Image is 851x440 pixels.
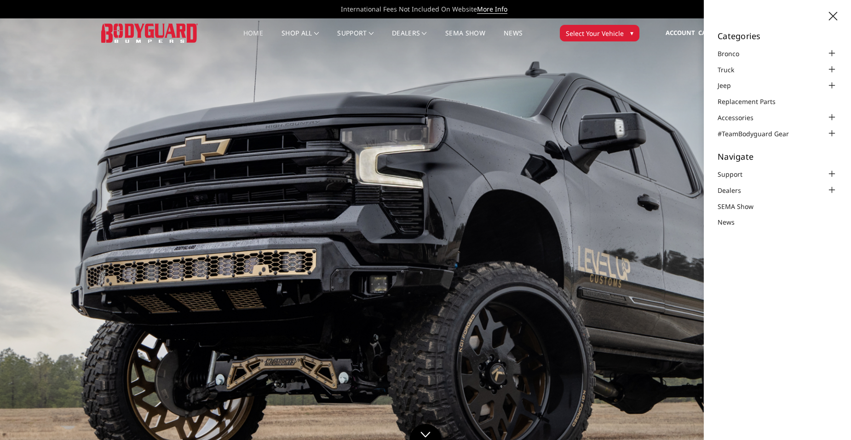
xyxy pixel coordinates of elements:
[101,23,198,42] img: BODYGUARD BUMPERS
[337,30,374,48] a: Support
[630,28,633,38] span: ▾
[805,396,851,440] iframe: Chat Widget
[666,21,695,46] a: Account
[666,29,695,37] span: Account
[445,30,485,48] a: SEMA Show
[718,32,837,40] h5: Categories
[718,169,754,179] a: Support
[560,25,639,41] button: Select Your Vehicle
[718,152,837,161] h5: Navigate
[477,5,507,14] a: More Info
[718,81,742,90] a: Jeep
[282,30,319,48] a: shop all
[718,217,746,227] a: News
[718,129,800,139] a: #TeamBodyguard Gear
[698,29,714,37] span: Cart
[718,113,765,122] a: Accessories
[243,30,263,48] a: Home
[504,30,523,48] a: News
[392,30,427,48] a: Dealers
[409,424,442,440] a: Click to Down
[718,202,765,211] a: SEMA Show
[718,49,751,58] a: Bronco
[698,21,722,46] a: Cart 0
[718,65,746,75] a: Truck
[718,185,753,195] a: Dealers
[566,29,624,38] span: Select Your Vehicle
[718,97,787,106] a: Replacement Parts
